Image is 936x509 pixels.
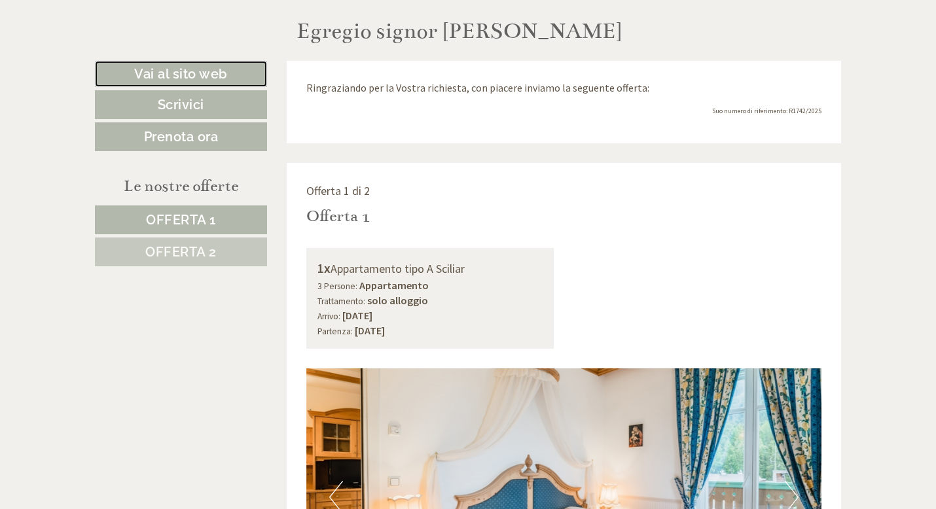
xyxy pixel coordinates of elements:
a: Scrivici [95,90,267,119]
button: Invia [445,339,516,368]
p: Ringraziando per la Vostra richiesta, con piacere inviamo la seguente offerta: [306,80,822,96]
small: Partenza: [317,326,353,337]
div: Offerta 1 [306,204,370,228]
a: Prenota ora [95,122,267,151]
b: solo alloggio [367,294,428,307]
div: Le nostre offerte [95,174,267,198]
div: Natur Residence [GEOGRAPHIC_DATA] [20,38,192,48]
div: Appartamento tipo A Sciliar [317,259,543,278]
b: [DATE] [355,324,385,337]
span: Suo numero di riferimento: R1742/2025 [712,107,821,115]
span: Offerta 1 di 2 [306,183,370,198]
a: Vai al sito web [95,61,267,88]
b: 1x [317,260,331,276]
div: giovedì [231,10,285,32]
small: Arrivo: [317,311,340,322]
h1: Egregio signor [PERSON_NAME] [297,18,622,44]
span: Offerta 1 [146,212,216,228]
small: 16:55 [20,63,192,73]
small: 3 Persone: [317,281,357,292]
span: Offerta 2 [145,244,217,260]
b: [DATE] [342,309,372,322]
b: Appartamento [359,279,429,292]
div: Buon giorno, come possiamo aiutarla? [10,35,199,75]
small: Trattamento: [317,296,365,307]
